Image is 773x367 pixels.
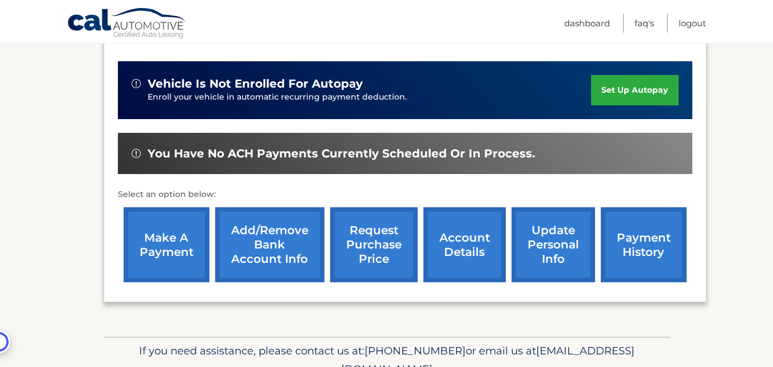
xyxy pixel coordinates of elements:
p: Enroll your vehicle in automatic recurring payment deduction. [148,91,592,104]
a: account details [423,207,506,282]
span: vehicle is not enrolled for autopay [148,77,363,91]
a: update personal info [512,207,595,282]
a: payment history [601,207,687,282]
a: Add/Remove bank account info [215,207,324,282]
p: Select an option below: [118,188,692,202]
a: FAQ's [635,14,654,33]
a: set up autopay [591,75,678,105]
a: Cal Automotive [67,7,187,41]
span: [PHONE_NUMBER] [364,344,466,357]
a: make a payment [124,207,209,282]
a: Dashboard [564,14,610,33]
img: alert-white.svg [132,149,141,158]
img: alert-white.svg [132,79,141,88]
span: You have no ACH payments currently scheduled or in process. [148,147,535,161]
a: request purchase price [330,207,418,282]
a: Logout [679,14,706,33]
